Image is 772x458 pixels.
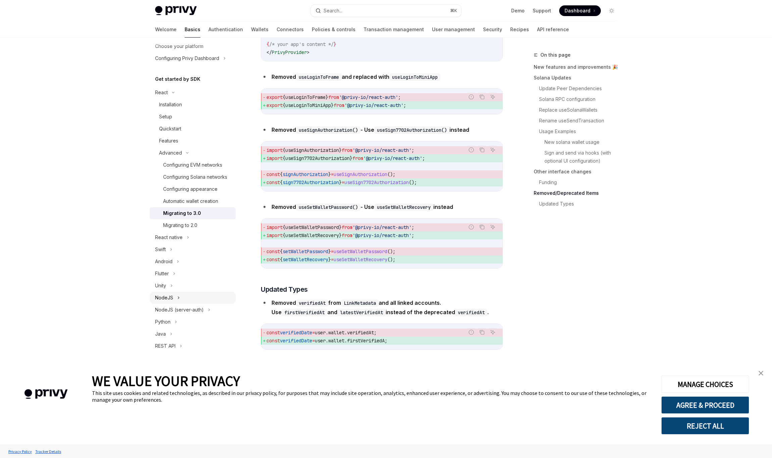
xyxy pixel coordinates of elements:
span: } [328,256,331,263]
span: { [280,248,283,254]
button: Copy the contents from the code block [478,93,486,101]
span: (); [409,179,417,185]
code: useSetWalletPassword() [296,204,360,211]
span: sign7702Authorization [283,179,339,185]
a: Connectors [277,21,304,38]
span: '@privy-io/react-auth' [352,224,412,230]
div: React [155,89,168,97]
a: Update Peer Dependencies [539,83,622,94]
a: Funding [539,177,622,188]
a: Welcome [155,21,177,38]
a: Migrating to 3.0 [150,207,236,219]
span: useSetWalletPassword [285,224,339,230]
button: AGREE & PROCEED [661,396,749,414]
a: New features and improvements 🎉 [534,62,622,72]
span: setWalletPassword [283,248,328,254]
div: NodeJS (server-auth) [155,306,204,314]
span: { [283,94,285,100]
a: Migrating to 2.0 [150,219,236,231]
h5: Get started by SDK [155,75,200,83]
span: = [312,330,315,336]
button: Ask AI [488,93,497,101]
a: Policies & controls [312,21,355,38]
span: '@privy-io/react-auth' [344,102,403,108]
div: REST API [155,342,176,350]
span: { [283,102,285,108]
div: React native [155,233,183,241]
strong: Removed from and all linked accounts. Use and instead of the deprecated . [272,299,489,316]
span: useLoginToFrame [285,94,326,100]
a: Configuring appearance [150,183,236,195]
span: { [267,41,269,47]
span: from [342,147,352,153]
a: Sign and send via hooks (with optional UI configuration) [544,148,622,166]
div: Configuring Solana networks [163,173,227,181]
div: Migrating to 2.0 [163,221,197,229]
span: = [331,248,334,254]
span: { [280,256,283,263]
span: = [312,338,315,344]
span: </ [267,49,272,55]
span: useSignAuthorization [334,171,387,177]
img: light logo [155,6,197,15]
img: close banner [759,371,763,376]
span: (); [387,171,395,177]
span: user [315,330,326,336]
span: = [342,179,344,185]
a: User management [432,21,475,38]
code: useSignAuthorization() [296,126,360,134]
button: Copy the contents from the code block [478,146,486,154]
span: verifiedAt [347,330,374,336]
span: } [328,171,331,177]
a: Security [483,21,502,38]
span: useSetWalletPassword [334,248,387,254]
a: close banner [754,366,768,380]
span: from [352,155,363,161]
a: Solana RPC configuration [539,94,622,105]
span: ; [398,94,401,100]
div: Android [155,257,173,266]
div: Configuring Privy Dashboard [155,54,219,62]
a: Removed/Deprecated Items [534,188,622,198]
div: Migrating to 3.0 [163,209,201,217]
span: from [334,102,344,108]
span: ; [374,330,377,336]
a: Other interface changes [534,166,622,177]
strong: Removed and replaced with [272,73,440,80]
span: { [283,232,285,238]
span: ⌘ K [450,8,457,13]
span: useSetWalletRecovery [285,232,339,238]
button: Report incorrect code [467,146,476,154]
a: Configuring EVM networks [150,159,236,171]
a: Updated Types [539,198,622,209]
strong: Removed - Use instead [272,204,453,210]
a: Replace useSolanaWallets [539,105,622,115]
span: (); [387,248,395,254]
div: Python [155,318,171,326]
span: const [267,171,280,177]
span: = [331,171,334,177]
span: ; [385,338,387,344]
code: latestVerifiedAt [337,309,386,316]
span: Dashboard [565,7,590,14]
span: Updated Types [261,285,308,294]
a: Quickstart [150,123,236,135]
div: NodeJS [155,294,173,302]
a: Authentication [208,21,243,38]
span: const [267,248,280,254]
img: company logo [10,380,82,409]
span: = [331,256,334,263]
span: signAuthorization [283,171,328,177]
a: Recipes [510,21,529,38]
a: Configuring Solana networks [150,171,236,183]
span: { [280,171,283,177]
div: Search... [324,7,342,15]
span: } [328,248,331,254]
span: const [267,256,280,263]
button: Copy the contents from the code block [478,223,486,231]
span: useLoginToMiniApp [285,102,331,108]
span: } [339,179,342,185]
span: useSign7702Authorization [344,179,409,185]
button: Ask AI [488,223,497,231]
span: export [267,102,283,108]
